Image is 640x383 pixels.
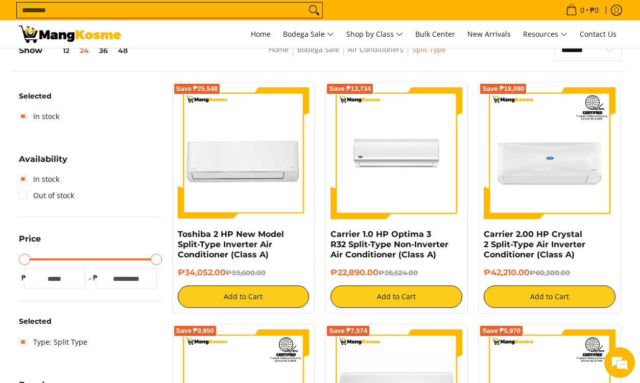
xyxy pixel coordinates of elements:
[530,269,570,277] del: ₱60,300.00
[176,86,218,92] span: Save ₱25,548
[579,7,586,14] span: 0
[588,7,600,14] span: ₱0
[178,87,310,219] img: Toshiba 2 HP New Model Split-Type Inverter Air Conditioner (Class A)
[306,3,322,18] button: Search
[329,328,367,334] span: Save ₱7,574
[330,229,448,259] a: Carrier 1.0 HP Optima 3 R32 Split-Type Non-Inverter Air Conditioner (Class A)
[278,20,339,48] a: Bodega Sale
[518,20,573,48] a: Resources
[178,229,284,259] a: Toshiba 2 HP New Model Split-Type Inverter Air Conditioner (Class A)
[575,20,622,48] a: Contact Us
[19,317,162,326] h6: Selected
[178,268,310,278] h6: ₱34,052.00
[484,285,615,308] button: Add to Cart
[19,108,59,125] a: In stock
[42,46,75,55] button: 12
[482,86,524,92] span: Save ₱18,090
[484,87,615,219] img: Carrier 2.00 HP Crystal 2 Split-Type Air Inverter Conditioner (Class A)
[75,46,94,55] button: 24
[341,20,408,48] a: Shop by Class
[348,44,404,54] a: Air Conditioners
[467,29,511,39] span: New Arrivals
[482,328,520,334] span: Save ₱5,970
[283,28,334,41] span: Bodega Sale
[19,334,87,350] a: Type: Split Type
[378,269,418,277] del: ₱36,624.00
[19,26,121,43] img: Bodega Sale Aircon l Mang Kosme: Home Appliances Warehouse Sale Split Type
[563,5,602,16] span: •
[251,29,271,39] span: Home
[226,269,266,277] del: ₱59,600.00
[19,155,67,171] summary: Open
[412,43,446,56] span: Split Type
[484,268,615,278] h6: ₱42,210.00
[19,171,59,187] a: In stock
[246,20,276,48] a: Home
[330,87,462,219] img: Carrier 1.0 HP Optima 3 R32 Split-Type Non-Inverter Air Conditioner (Class A) - 0
[484,229,585,259] a: Carrier 2.00 HP Crystal 2 Split-Type Air Inverter Conditioner (Class A)
[131,20,622,48] nav: Main Menu
[19,92,162,101] h6: Selected
[346,28,403,41] span: Shop by Class
[330,285,462,308] button: Add to Cart
[94,46,113,55] button: 36
[19,155,67,163] span: Availability
[462,20,516,48] a: New Arrivals
[90,273,101,283] span: ₱
[19,45,133,56] h5: Show
[178,285,310,308] button: Add to Cart
[19,235,41,243] span: Price
[19,187,74,204] a: Out of stock
[200,43,515,66] nav: Breadcrumbs
[329,86,371,92] span: Save ₱13,734
[330,268,462,278] h6: ₱22,890.00
[410,20,460,48] a: Bulk Center
[113,46,133,55] button: 48
[176,328,215,334] span: Save ₱9,950
[415,29,455,39] span: Bulk Center
[523,28,567,41] span: Resources
[297,44,339,54] a: Bodega Sale
[269,44,289,54] a: Home
[19,273,29,283] span: ₱
[580,29,617,39] span: Contact Us
[19,235,41,251] summary: Open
